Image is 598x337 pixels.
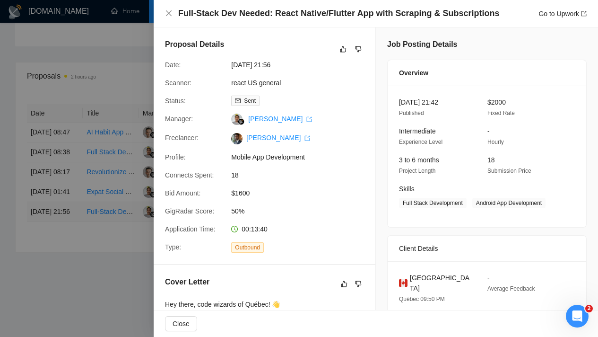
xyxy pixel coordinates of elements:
button: Close [165,316,197,331]
iframe: Intercom live chat [566,305,589,328]
span: 50% [231,206,373,216]
img: gigradar-bm.png [238,118,244,125]
span: Project Length [399,168,435,174]
span: $2000 [487,98,506,106]
span: Average Feedback [487,285,535,292]
span: Status: [165,97,186,105]
span: dislike [355,280,362,288]
span: GigRadar Score: [165,207,214,215]
h5: Job Posting Details [387,39,457,50]
button: like [338,278,350,290]
span: Overview [399,68,428,78]
span: like [341,280,347,288]
span: Manager: [165,115,193,123]
span: [DATE] 21:42 [399,98,438,106]
span: 2 [585,305,593,312]
span: $1600 [231,188,373,198]
span: - [487,127,490,135]
span: Bid Amount: [165,189,201,197]
span: 00:13:40 [242,225,268,233]
span: mail [235,98,241,104]
h5: Proposal Details [165,39,224,50]
span: like [340,45,347,53]
img: c1kjjpoQw-EyupaI6_hhLb6P-UrOfF52iydrvY6QxO_vJThAkV1Y9to6pfwnkBEMWS [231,133,243,144]
a: react US general [231,79,281,87]
span: Android App Development [472,198,546,208]
span: [DATE] 21:56 [231,60,373,70]
span: Fixed Rate [487,110,515,116]
span: [GEOGRAPHIC_DATA] [410,273,472,293]
span: Close [173,319,190,329]
span: Outbound [231,242,264,253]
span: Connects Spent: [165,171,214,179]
button: dislike [353,278,364,290]
button: Close [165,9,173,18]
span: Hourly [487,139,504,145]
div: Client Details [399,236,575,261]
a: [PERSON_NAME] export [248,115,312,123]
span: Full Stack Development [399,198,467,208]
span: 18 [231,170,373,180]
span: Scanner: [165,79,191,87]
span: dislike [355,45,362,53]
h4: Full-Stack Dev Needed: React Native/Flutter App with Scraping & Subscriptions [178,8,499,19]
span: Date: [165,61,181,69]
span: Type: [165,243,181,251]
img: 🇨🇦 [399,278,407,288]
a: [PERSON_NAME] export [246,134,310,142]
span: Intermediate [399,127,436,135]
span: Published [399,110,424,116]
span: Mobile App Development [231,152,373,162]
span: export [306,116,312,122]
span: Submission Price [487,168,531,174]
span: Québec 09:50 PM [399,296,445,302]
span: 3 to 6 months [399,156,439,164]
span: close [165,9,173,17]
span: export [581,11,587,17]
span: Skills [399,185,415,193]
button: like [338,44,349,55]
span: - [487,274,490,282]
span: Sent [244,98,256,104]
span: Freelancer: [165,134,199,142]
button: dislike [353,44,364,55]
span: export [304,135,310,141]
span: Profile: [165,153,186,161]
span: Application Time: [165,225,216,233]
span: Experience Level [399,139,442,145]
span: clock-circle [231,226,238,232]
span: 18 [487,156,495,164]
h5: Cover Letter [165,276,209,288]
a: Go to Upworkexport [538,10,587,18]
